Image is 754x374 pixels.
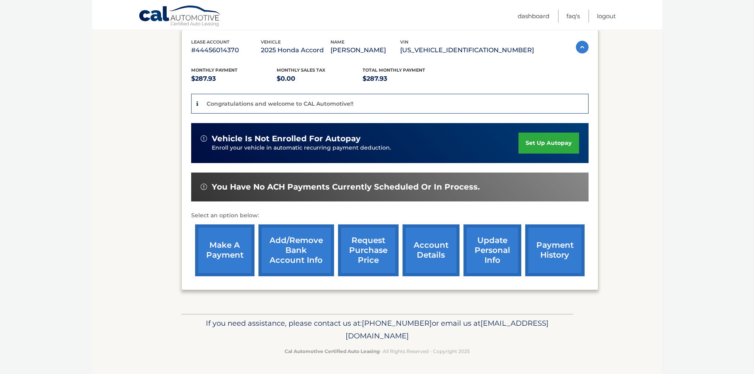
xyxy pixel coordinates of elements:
[191,45,261,56] p: #44456014370
[258,224,334,276] a: Add/Remove bank account info
[463,224,521,276] a: update personal info
[363,67,425,73] span: Total Monthly Payment
[207,100,353,107] p: Congratulations and welcome to CAL Automotive!!
[576,41,589,53] img: accordion-active.svg
[186,317,568,342] p: If you need assistance, please contact us at: or email us at
[212,144,519,152] p: Enroll your vehicle in automatic recurring payment deduction.
[362,319,432,328] span: [PHONE_NUMBER]
[201,135,207,142] img: alert-white.svg
[212,134,361,144] span: vehicle is not enrolled for autopay
[186,347,568,355] p: - All Rights Reserved - Copyright 2025
[597,9,616,23] a: Logout
[518,9,549,23] a: Dashboard
[400,39,408,45] span: vin
[363,73,448,84] p: $287.93
[330,39,344,45] span: name
[201,184,207,190] img: alert-white.svg
[518,133,579,154] a: set up autopay
[191,39,230,45] span: lease account
[191,73,277,84] p: $287.93
[330,45,400,56] p: [PERSON_NAME]
[338,224,399,276] a: request purchase price
[525,224,585,276] a: payment history
[139,5,222,28] a: Cal Automotive
[400,45,534,56] p: [US_VEHICLE_IDENTIFICATION_NUMBER]
[212,182,480,192] span: You have no ACH payments currently scheduled or in process.
[566,9,580,23] a: FAQ's
[195,224,254,276] a: make a payment
[261,45,330,56] p: 2025 Honda Accord
[285,348,380,354] strong: Cal Automotive Certified Auto Leasing
[261,39,281,45] span: vehicle
[277,73,363,84] p: $0.00
[277,67,325,73] span: Monthly sales Tax
[191,211,589,220] p: Select an option below:
[403,224,460,276] a: account details
[191,67,237,73] span: Monthly Payment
